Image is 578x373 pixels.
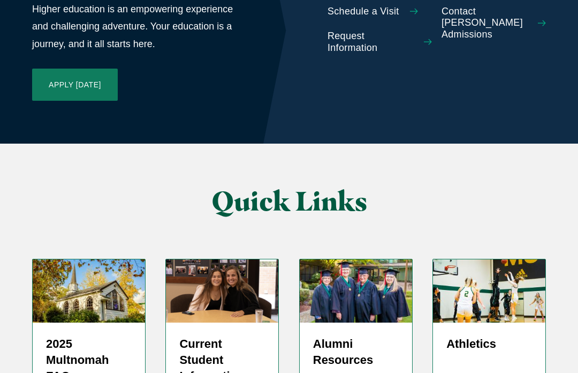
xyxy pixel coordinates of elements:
[166,259,278,323] img: screenshot-2024-05-27-at-1.37.12-pm
[442,6,546,41] a: Contact [PERSON_NAME] Admissions
[32,69,118,101] a: Apply [DATE]
[300,259,412,323] img: 50 Year Alumni 2019
[328,6,432,18] a: Schedule a Visit
[328,6,399,18] span: Schedule a Visit
[442,6,527,41] span: Contact [PERSON_NAME] Admissions
[328,31,413,54] span: Request Information
[121,186,457,216] h2: Quick Links
[313,336,399,368] h5: Alumni Resources
[433,259,545,323] img: WBBALL_WEB
[32,1,242,53] p: Higher education is an empowering experience and challenging adventure. Your education is a journ...
[33,259,145,323] img: Prayer Chapel in Fall
[328,31,432,54] a: Request Information
[446,336,532,352] h5: Athletics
